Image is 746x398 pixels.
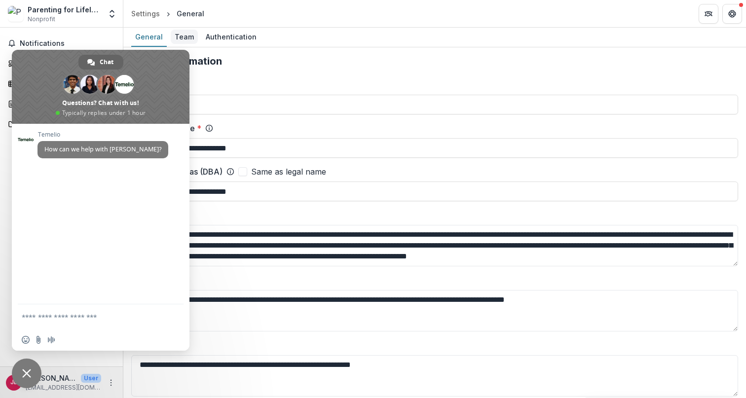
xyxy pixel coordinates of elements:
a: General [131,28,167,47]
a: Authentication [202,28,261,47]
img: Parenting for Lifelong Health [8,6,24,22]
span: Chat [100,55,113,70]
div: Team [171,30,198,44]
div: Authentication [202,30,261,44]
button: More [105,377,117,389]
div: Parenting for Lifelong Health [28,4,101,15]
button: Get Help [722,4,742,24]
button: Notifications [4,36,119,51]
span: Nonprofit [28,15,55,24]
div: Jamie Lachman [10,379,17,386]
div: Settings [131,8,160,19]
a: Settings [127,6,164,21]
span: Notifications [20,39,115,48]
span: How can we help with [PERSON_NAME]? [44,145,161,153]
div: General [177,8,204,19]
a: Documents [4,116,119,132]
div: General [131,30,167,44]
p: User [81,374,101,383]
h2: Profile information [131,55,738,67]
a: Tasks [4,75,119,92]
span: Audio message [47,336,55,344]
a: Team [171,28,198,47]
a: Proposals [4,96,119,112]
label: Description [131,209,732,221]
p: [EMAIL_ADDRESS][DOMAIN_NAME] [26,383,101,392]
div: Chat [78,55,123,70]
nav: breadcrumb [127,6,208,21]
button: Partners [699,4,718,24]
label: Mission [131,274,732,286]
a: Dashboard [4,55,119,72]
span: Insert an emoji [22,336,30,344]
span: Same as legal name [251,166,326,178]
span: Temelio [37,131,168,138]
p: [PERSON_NAME] [26,373,77,383]
label: Vision [131,339,732,351]
span: Send a file [35,336,42,344]
textarea: Compose your message... [22,313,158,322]
button: Open entity switcher [105,4,119,24]
div: Close chat [12,359,41,388]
